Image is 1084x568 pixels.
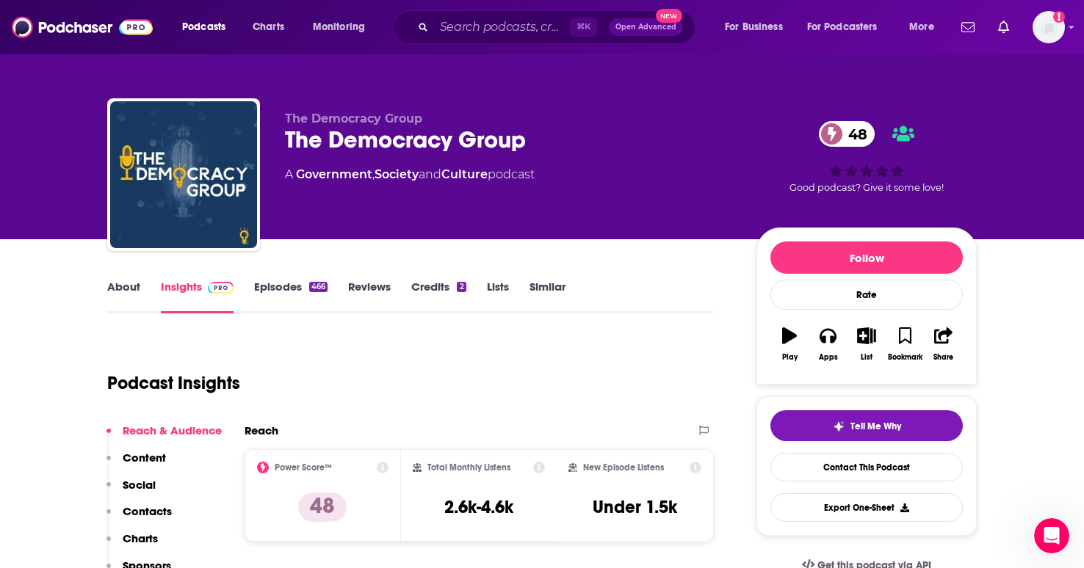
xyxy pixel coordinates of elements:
[725,17,783,37] span: For Business
[441,167,488,181] a: Culture
[807,17,878,37] span: For Podcasters
[106,531,158,558] button: Charts
[12,13,153,41] img: Podchaser - Follow, Share and Rate Podcasts
[487,280,509,313] a: Lists
[770,318,809,371] button: Play
[770,280,963,310] div: Rate
[296,167,372,181] a: Government
[254,280,328,313] a: Episodes466
[819,121,875,147] a: 48
[348,280,391,313] a: Reviews
[123,451,166,465] p: Content
[770,453,963,481] a: Contact This Podcast
[408,10,709,44] div: Search podcasts, credits, & more...
[107,372,240,394] h1: Podcast Insights
[298,492,347,522] p: 48
[106,423,222,451] button: Reach & Audience
[899,15,953,39] button: open menu
[861,353,872,362] div: List
[593,496,677,518] h3: Under 1.5k
[909,17,934,37] span: More
[1033,11,1065,43] img: User Profile
[457,282,466,292] div: 2
[809,318,847,371] button: Apps
[419,167,441,181] span: and
[123,478,156,492] p: Social
[656,9,682,23] span: New
[106,478,156,505] button: Social
[715,15,801,39] button: open menu
[609,18,683,36] button: Open AdvancedNew
[583,462,664,473] h2: New Episode Listens
[375,167,419,181] a: Society
[243,15,293,39] a: Charts
[933,353,953,362] div: Share
[770,410,963,441] button: tell me why sparkleTell Me Why
[106,504,172,531] button: Contacts
[1034,518,1069,553] iframe: Intercom live chat
[888,353,922,362] div: Bookmark
[756,112,977,203] div: 48Good podcast? Give it some love!
[770,493,963,522] button: Export One-Sheet
[313,17,365,37] span: Monitoring
[411,280,466,313] a: Credits2
[886,318,924,371] button: Bookmark
[834,121,875,147] span: 48
[275,462,332,473] h2: Power Score™
[172,15,245,39] button: open menu
[1053,11,1065,23] svg: Add a profile image
[107,280,140,313] a: About
[782,353,798,362] div: Play
[444,496,513,518] h3: 2.6k-4.6k
[123,504,172,518] p: Contacts
[303,15,384,39] button: open menu
[770,241,963,274] button: Follow
[106,451,166,478] button: Content
[850,420,901,432] span: Tell Me Why
[925,318,963,371] button: Share
[955,15,980,40] a: Show notifications dropdown
[1033,11,1065,43] button: Show profile menu
[992,15,1015,40] a: Show notifications dropdown
[253,17,284,37] span: Charts
[372,167,375,181] span: ,
[182,17,225,37] span: Podcasts
[208,282,234,294] img: Podchaser Pro
[530,280,566,313] a: Similar
[161,280,234,313] a: InsightsPodchaser Pro
[245,423,278,437] h2: Reach
[789,182,944,193] span: Good podcast? Give it some love!
[285,112,422,125] span: The Democracy Group
[848,318,886,371] button: List
[309,282,328,292] div: 466
[434,15,570,39] input: Search podcasts, credits, & more...
[1033,11,1065,43] span: Logged in as tessvanden
[798,15,899,39] button: open menu
[123,423,222,437] p: Reach & Audience
[819,353,838,362] div: Apps
[570,18,597,37] span: ⌘ K
[110,101,257,248] img: The Democracy Group
[833,420,845,432] img: tell me why sparkle
[123,531,158,545] p: Charts
[427,462,510,473] h2: Total Monthly Listens
[285,166,535,183] div: A podcast
[615,23,676,31] span: Open Advanced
